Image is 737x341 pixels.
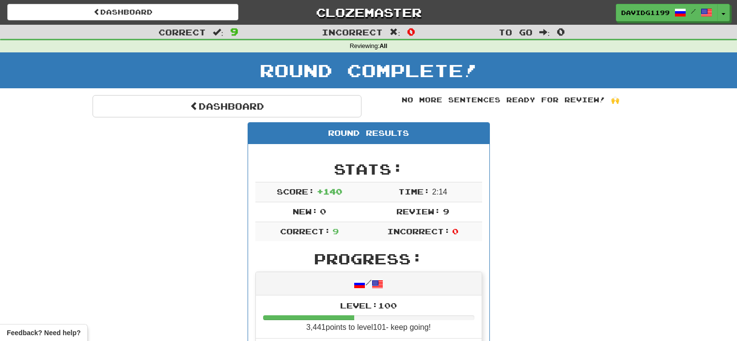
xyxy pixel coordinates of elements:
[691,8,696,15] span: /
[396,207,440,216] span: Review:
[557,26,565,37] span: 0
[230,26,238,37] span: 9
[213,28,223,36] span: :
[93,95,361,117] a: Dashboard
[320,207,326,216] span: 0
[322,27,383,37] span: Incorrect
[256,295,482,339] li: 3,441 points to level 101 - keep going!
[158,27,206,37] span: Correct
[499,27,533,37] span: To go
[452,227,458,236] span: 0
[387,227,450,236] span: Incorrect:
[248,123,489,144] div: Round Results
[253,4,484,21] a: Clozemaster
[256,272,482,295] div: /
[443,207,449,216] span: 9
[317,187,342,196] span: + 140
[7,4,238,20] a: Dashboard
[407,26,415,37] span: 0
[332,227,339,236] span: 9
[3,61,734,80] h1: Round Complete!
[255,251,482,267] h2: Progress:
[432,188,447,196] span: 2 : 14
[277,187,314,196] span: Score:
[621,8,670,17] span: davidg1199
[376,95,645,105] div: No more sentences ready for review! 🙌
[616,4,718,21] a: davidg1199 /
[379,43,387,49] strong: All
[293,207,318,216] span: New:
[390,28,400,36] span: :
[398,187,430,196] span: Time:
[340,301,397,310] span: Level: 100
[7,328,80,338] span: Open feedback widget
[255,161,482,177] h2: Stats:
[539,28,550,36] span: :
[280,227,330,236] span: Correct:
